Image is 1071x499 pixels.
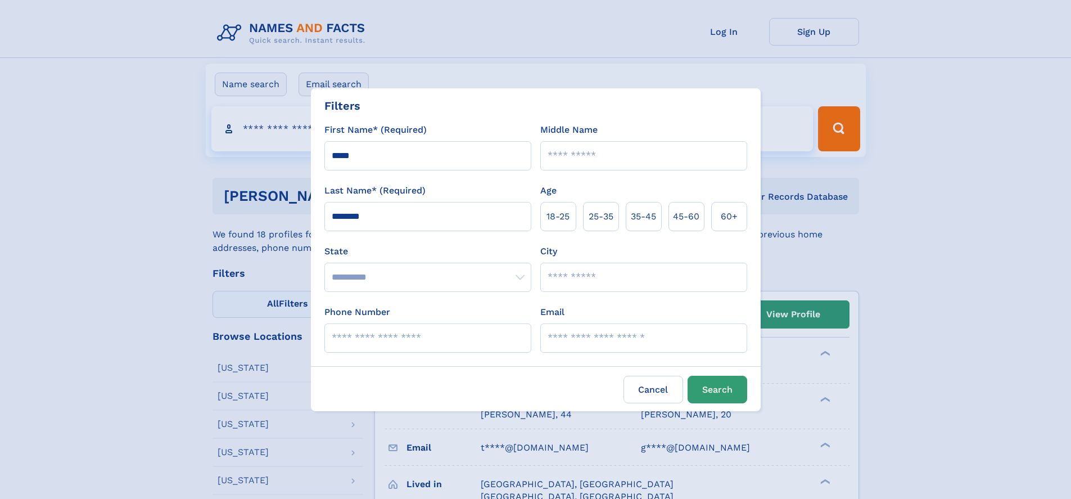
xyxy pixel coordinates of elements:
[623,376,683,403] label: Cancel
[324,123,427,137] label: First Name* (Required)
[324,184,426,197] label: Last Name* (Required)
[324,305,390,319] label: Phone Number
[673,210,699,223] span: 45‑60
[324,97,360,114] div: Filters
[324,245,531,258] label: State
[721,210,738,223] span: 60+
[540,245,557,258] label: City
[540,184,557,197] label: Age
[631,210,656,223] span: 35‑45
[540,305,564,319] label: Email
[540,123,598,137] label: Middle Name
[589,210,613,223] span: 25‑35
[546,210,570,223] span: 18‑25
[688,376,747,403] button: Search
